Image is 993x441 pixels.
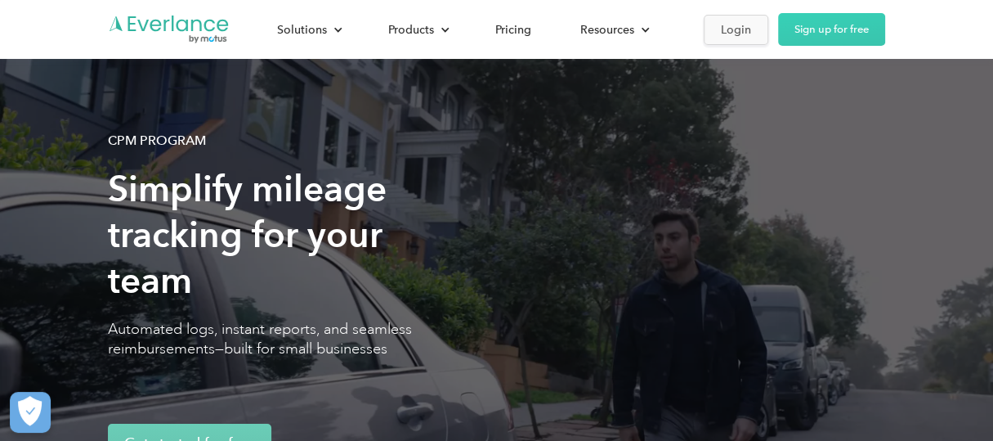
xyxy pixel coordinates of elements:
[108,14,230,45] a: Go to homepage
[388,20,434,40] div: Products
[704,15,768,45] a: Login
[778,13,885,46] a: Sign up for free
[721,20,751,40] div: Login
[108,319,451,358] p: Automated logs, instant reports, and seamless reimbursements—built for small businesses
[479,16,548,44] a: Pricing
[261,16,356,44] div: Solutions
[108,166,451,304] h1: Simplify mileage tracking for your team
[10,392,51,433] button: Cookies Settings
[564,16,663,44] div: Resources
[108,131,206,151] div: CPM Program
[372,16,463,44] div: Products
[580,20,634,40] div: Resources
[277,20,327,40] div: Solutions
[495,20,531,40] div: Pricing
